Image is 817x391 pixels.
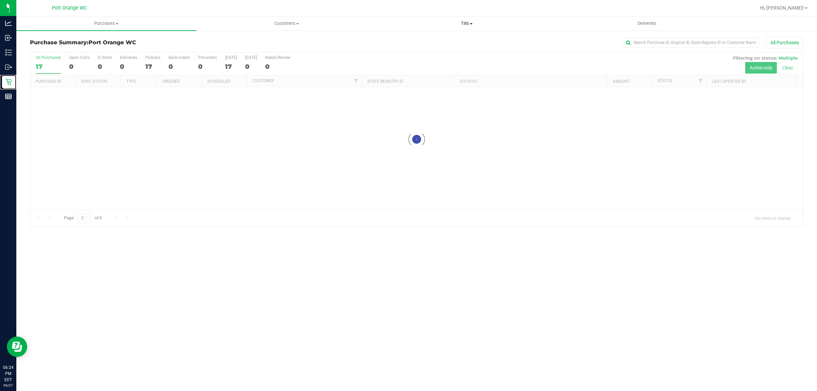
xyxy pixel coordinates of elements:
[5,78,12,85] inline-svg: Retail
[628,20,666,27] span: Deliveries
[377,20,556,27] span: Tills
[89,39,136,46] span: Port Orange WC
[623,37,759,48] input: Search Purchase ID, Original ID, State Registry ID or Customer Name...
[5,64,12,71] inline-svg: Outbound
[766,37,803,48] button: All Purchases
[196,16,377,31] a: Customers
[7,337,27,357] iframe: Resource center
[5,49,12,56] inline-svg: Inventory
[5,34,12,41] inline-svg: Inbound
[3,383,13,388] p: 09/27
[30,40,288,46] h3: Purchase Summary:
[5,20,12,27] inline-svg: Analytics
[16,16,196,31] a: Purchases
[760,5,804,11] span: Hi, [PERSON_NAME]!
[3,364,13,383] p: 06:24 PM EDT
[377,16,557,31] a: Tills
[16,20,196,27] span: Purchases
[557,16,737,31] a: Deliveries
[197,20,376,27] span: Customers
[52,5,87,11] span: Port Orange WC
[5,93,12,100] inline-svg: Reports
